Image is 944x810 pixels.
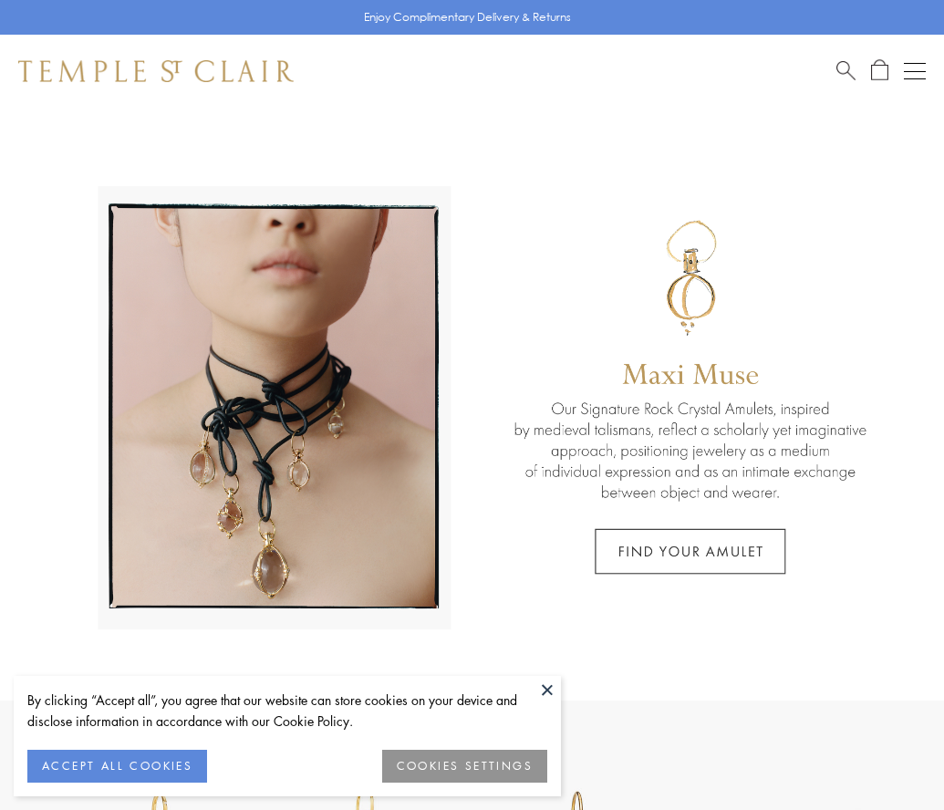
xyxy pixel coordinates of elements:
button: COOKIES SETTINGS [382,750,547,783]
img: Temple St. Clair [18,60,294,82]
a: Open Shopping Bag [871,59,888,82]
a: Search [836,59,856,82]
button: Open navigation [904,60,926,82]
button: ACCEPT ALL COOKIES [27,750,207,783]
p: Enjoy Complimentary Delivery & Returns [364,8,571,26]
div: By clicking “Accept all”, you agree that our website can store cookies on your device and disclos... [27,690,547,732]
